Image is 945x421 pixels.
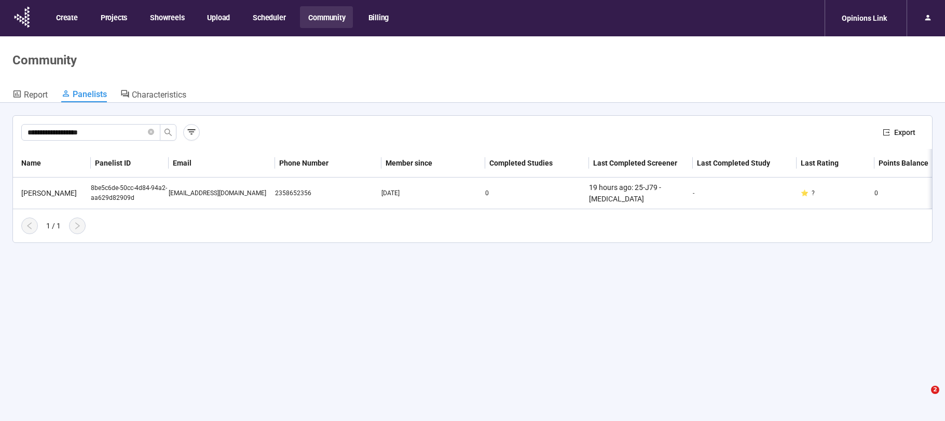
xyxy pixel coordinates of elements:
[92,6,134,28] button: Projects
[244,6,293,28] button: Scheduler
[12,53,77,67] h1: Community
[148,128,154,138] span: close-circle
[142,6,191,28] button: Showreels
[836,8,893,28] div: Opinions Link
[883,129,890,136] span: export
[21,218,38,234] button: left
[48,6,85,28] button: Create
[275,149,381,178] th: Phone Number
[91,149,169,178] th: Panelist ID
[148,129,154,135] span: close-circle
[381,188,485,198] div: [DATE]
[931,386,939,394] span: 2
[13,149,91,178] th: Name
[17,187,91,199] div: [PERSON_NAME]
[91,183,169,203] div: 8be5c6de-50cc-4d84-94a2-aa629d82909d
[160,124,176,141] button: search
[275,188,381,198] div: 2358652356
[894,127,915,138] span: Export
[61,89,107,102] a: Panelists
[693,188,797,198] div: -
[73,89,107,99] span: Panelists
[69,218,86,234] button: right
[874,188,942,198] div: 0
[24,90,48,100] span: Report
[169,188,275,198] div: [EMAIL_ADDRESS][DOMAIN_NAME]
[485,188,589,198] div: 0
[25,222,34,230] span: left
[381,149,485,178] th: Member since
[589,149,693,178] th: Last Completed Screener
[132,90,186,100] span: Characteristics
[73,222,81,230] span: right
[812,189,815,197] span: ?
[120,89,186,102] a: Characteristics
[874,124,924,141] button: exportExport
[12,89,48,102] a: Report
[485,149,589,178] th: Completed Studies
[360,6,396,28] button: Billing
[874,149,942,178] th: Points Balance
[300,6,352,28] button: Community
[199,6,237,28] button: Upload
[910,386,935,411] iframe: Intercom live chat
[46,220,61,232] div: 1 / 1
[797,149,874,178] th: Last Rating
[164,128,172,137] span: search
[169,149,275,178] th: Email
[589,182,693,205] div: 19 hours ago: 25-J79 - [MEDICAL_DATA]
[801,189,809,197] span: star-icon
[693,149,797,178] th: Last Completed Study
